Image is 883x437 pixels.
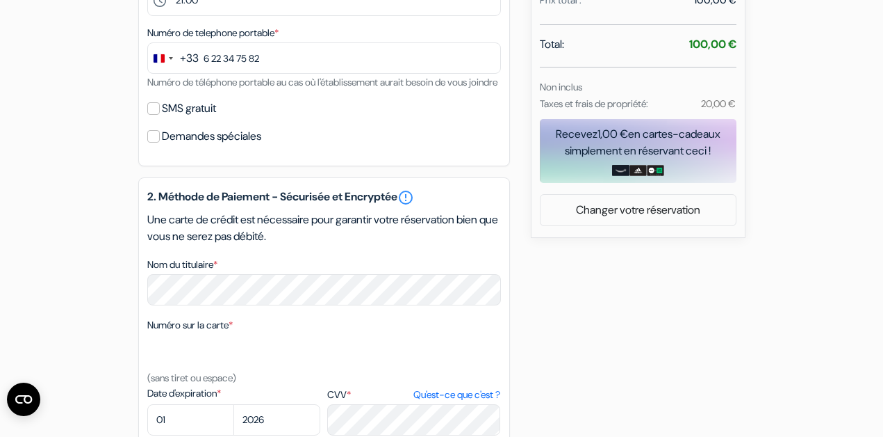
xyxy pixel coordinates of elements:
label: Demandes spéciales [162,127,261,146]
img: amazon-card-no-text.png [612,165,629,176]
span: Total: [540,36,564,53]
label: SMS gratuit [162,99,216,118]
a: error_outline [397,189,414,206]
small: Taxes et frais de propriété: [540,97,648,110]
div: Recevez en cartes-cadeaux simplement en réservant ceci ! [540,126,736,159]
p: Une carte de crédit est nécessaire pour garantir votre réservation bien que vous ne serez pas déb... [147,212,501,245]
small: (sans tiret ou espace) [147,372,236,384]
strong: 100,00 € [689,37,736,51]
label: Nom du titulaire [147,257,217,272]
h5: 2. Méthode de Paiement - Sécurisée et Encryptée [147,189,501,206]
label: Date d'expiration [147,386,320,401]
label: Numéro de telephone portable [147,26,279,40]
label: Numéro sur la carte [147,318,233,333]
span: 1,00 € [597,127,628,141]
a: Changer votre réservation [540,197,736,223]
label: CVV [327,388,500,402]
div: +33 [180,50,199,67]
button: Ouvrir le widget CMP [7,383,40,416]
input: 6 12 34 56 78 [147,42,501,74]
small: Numéro de téléphone portable au cas où l'établissement aurait besoin de vous joindre [147,76,497,88]
small: 20,00 € [701,97,736,110]
img: adidas-card.png [629,165,647,176]
a: Qu'est-ce que c'est ? [413,388,500,402]
img: uber-uber-eats-card.png [647,165,664,176]
small: Non inclus [540,81,582,93]
button: Change country, selected France (+33) [148,43,199,73]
